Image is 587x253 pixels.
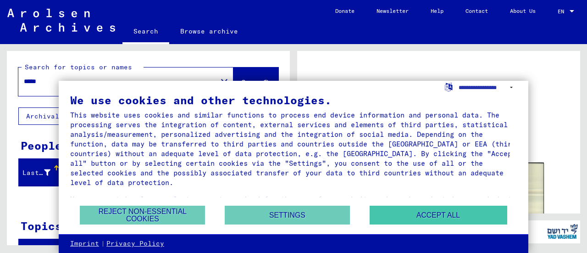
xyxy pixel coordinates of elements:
button: Reject non-essential cookies [80,206,205,225]
span: Search [241,78,269,87]
div: Topics [21,218,62,234]
div: This website uses cookies and similar functions to process end device information and personal da... [70,110,517,187]
div: Last Name [22,165,62,180]
button: Search [233,67,278,96]
mat-header-cell: Last Name [19,160,60,186]
a: Privacy Policy [106,239,164,248]
img: Arolsen_neg.svg [7,9,115,32]
mat-label: Search for topics or names [25,63,132,71]
a: Browse archive [169,20,249,42]
a: Search [122,20,169,44]
div: Signature [22,243,75,253]
span: EN [558,8,568,15]
button: Archival tree units [18,107,116,125]
div: People [21,137,62,154]
button: Settings [225,206,350,225]
img: yv_logo.png [545,220,580,243]
mat-icon: close [219,77,230,88]
div: Last Name [22,168,50,178]
a: Imprint [70,239,99,248]
button: Accept all [370,206,507,225]
div: We use cookies and other technologies. [70,95,517,106]
button: Clear [215,73,233,91]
